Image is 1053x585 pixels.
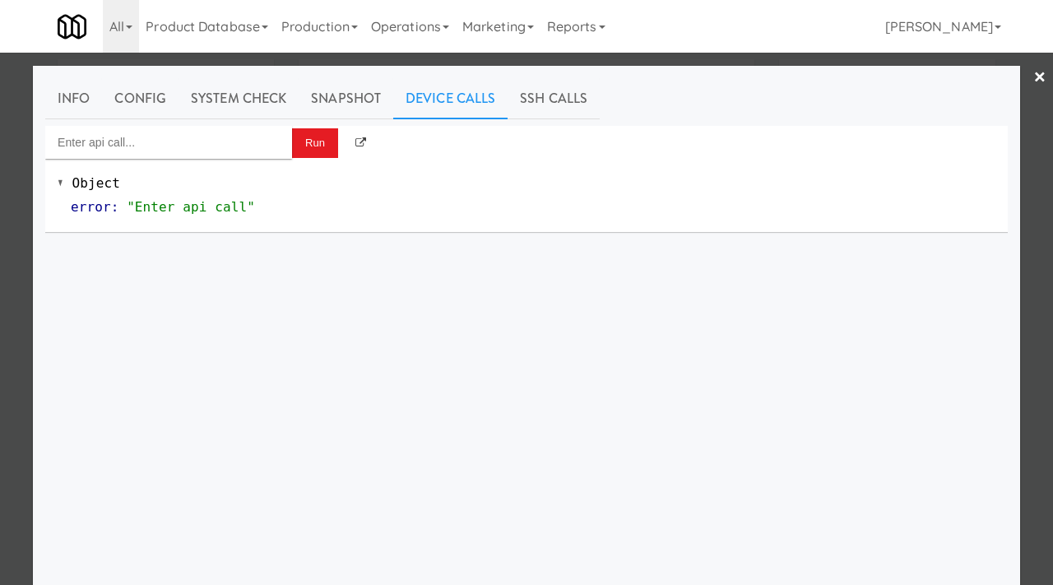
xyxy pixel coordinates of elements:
span: Object [72,175,120,191]
a: Info [45,78,102,119]
span: error [71,199,111,215]
a: SSH Calls [508,78,600,119]
a: × [1033,53,1046,104]
button: Run [292,128,338,158]
img: Micromart [58,12,86,41]
a: System Check [179,78,299,119]
span: "Enter api call" [127,199,255,215]
a: Config [102,78,179,119]
a: Snapshot [299,78,393,119]
input: Enter api call... [45,126,292,159]
a: Device Calls [393,78,508,119]
span: : [111,199,119,215]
